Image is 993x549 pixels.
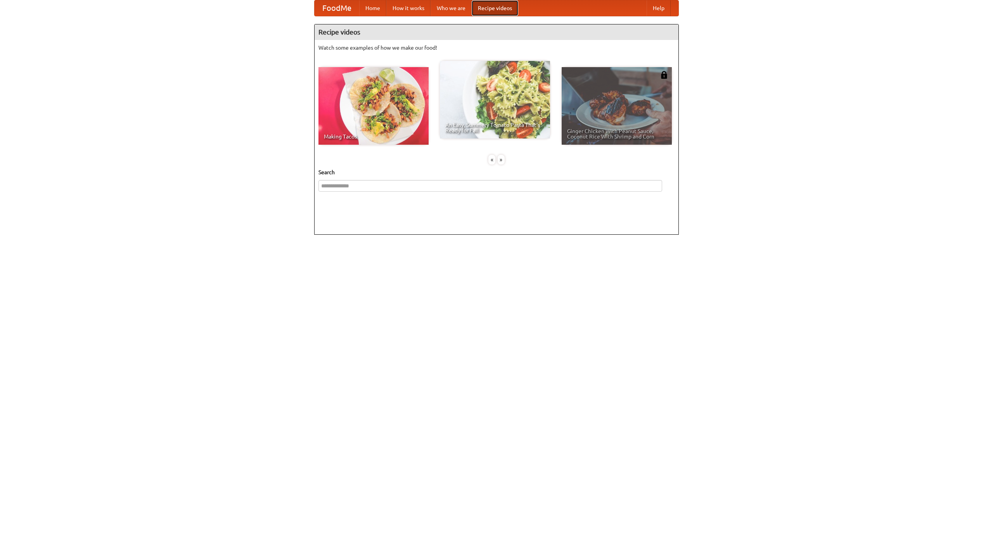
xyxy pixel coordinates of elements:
a: An Easy, Summery Tomato Pasta That's Ready for Fall [440,61,550,139]
span: An Easy, Summery Tomato Pasta That's Ready for Fall [445,122,545,133]
a: How it works [386,0,431,16]
h4: Recipe videos [315,24,678,40]
a: Making Tacos [318,67,429,145]
a: FoodMe [315,0,359,16]
a: Who we are [431,0,472,16]
div: » [498,155,505,165]
div: « [488,155,495,165]
h5: Search [318,168,675,176]
span: Making Tacos [324,134,423,139]
a: Help [647,0,671,16]
a: Home [359,0,386,16]
a: Recipe videos [472,0,518,16]
p: Watch some examples of how we make our food! [318,44,675,52]
img: 483408.png [660,71,668,79]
